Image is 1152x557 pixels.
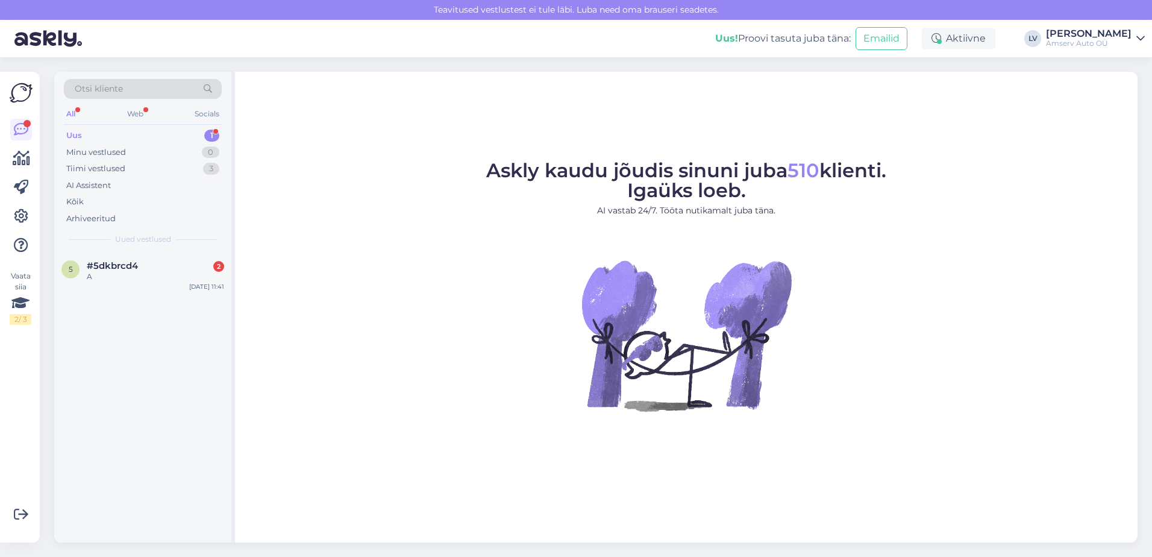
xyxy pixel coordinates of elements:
div: LV [1024,30,1041,47]
div: 2 / 3 [10,314,31,325]
span: Askly kaudu jõudis sinuni juba klienti. Igaüks loeb. [486,159,886,202]
div: [PERSON_NAME] [1046,29,1132,39]
span: #5dkbrcd4 [87,260,138,271]
p: AI vastab 24/7. Tööta nutikamalt juba täna. [486,204,886,217]
span: Otsi kliente [75,83,123,95]
a: [PERSON_NAME]Amserv Auto OÜ [1046,29,1145,48]
b: Uus! [715,33,738,44]
div: Web [125,106,146,122]
div: [DATE] 11:41 [189,282,224,291]
div: Proovi tasuta juba täna: [715,31,851,46]
div: A [87,271,224,282]
div: Amserv Auto OÜ [1046,39,1132,48]
img: Askly Logo [10,81,33,104]
div: 3 [203,163,219,175]
div: Minu vestlused [66,146,126,159]
div: Arhiveeritud [66,213,116,225]
div: Uus [66,130,82,142]
div: Tiimi vestlused [66,163,125,175]
span: 5 [69,265,73,274]
div: Vaata siia [10,271,31,325]
div: Aktiivne [922,28,995,49]
button: Emailid [856,27,907,50]
span: Uued vestlused [115,234,171,245]
div: 1 [204,130,219,142]
div: 0 [202,146,219,159]
div: AI Assistent [66,180,111,192]
div: Kõik [66,196,84,208]
span: 510 [787,159,819,182]
img: No Chat active [578,227,795,444]
div: Socials [192,106,222,122]
div: All [64,106,78,122]
div: 2 [213,261,224,272]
